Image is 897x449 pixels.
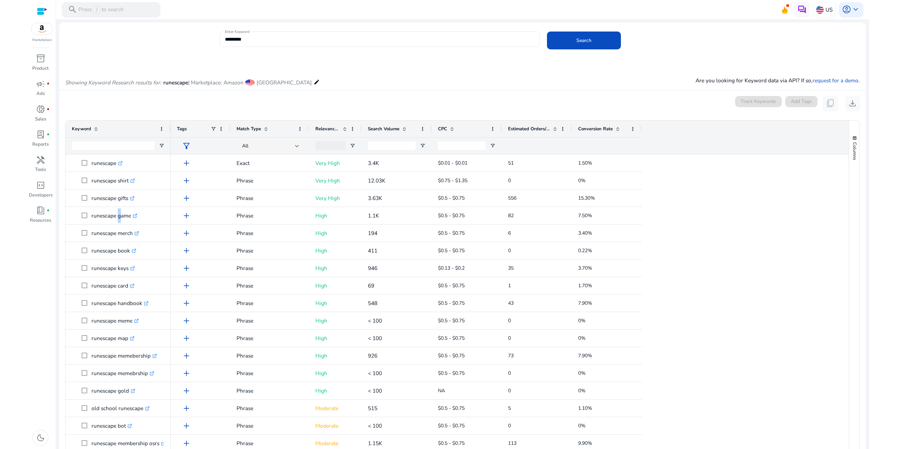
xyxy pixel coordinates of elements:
span: Search [576,37,591,44]
input: Search Volume Filter Input [368,141,416,150]
input: CPC Filter Input [438,141,486,150]
span: $0.5 - $0.75 [438,282,465,289]
span: add [182,404,191,413]
p: Phrase [237,173,303,188]
span: 0 [508,177,511,184]
p: runescape card [91,278,135,293]
span: 12.03K [368,177,385,184]
span: add [182,439,191,448]
span: 0.22% [578,247,592,254]
span: 0 [508,422,511,429]
span: 0% [578,335,586,341]
p: High [315,331,355,345]
p: Resources [30,217,51,224]
span: All [242,143,248,149]
span: $0.5 - $0.75 [438,247,465,254]
span: 0 [508,387,511,394]
span: Estimated Orders/Month [508,126,550,132]
p: Phrase [237,296,303,310]
p: High [315,348,355,363]
p: Tools [35,166,46,173]
span: 5 [508,405,511,412]
span: 3.40% [578,230,592,236]
span: 3.63K [368,194,382,202]
span: 0% [578,422,586,429]
span: 1.1K [368,212,379,219]
i: Showing Keyword Research results for: [65,79,162,86]
span: runescape [163,79,188,86]
span: add [182,316,191,325]
span: $0.01 - $0.01 [438,160,467,166]
span: 3.4K [368,159,379,167]
p: runescape memebership [91,348,157,363]
p: Moderate [315,401,355,415]
a: request for a demo [813,77,858,84]
button: Open Filter Menu [490,143,495,148]
p: US [826,4,833,16]
span: 0% [578,317,586,324]
p: Exact [237,156,303,170]
span: 73 [508,352,514,359]
span: 113 [508,440,516,447]
p: Phrase [237,261,303,275]
span: / [93,6,100,14]
p: High [315,208,355,223]
span: 7.90% [578,352,592,359]
span: $0.5 - $0.75 [438,422,465,429]
button: Open Filter Menu [350,143,355,148]
span: campaign [36,80,45,89]
p: Product [32,65,49,72]
span: Search Volume [368,126,399,132]
span: fiber_manual_record [47,108,50,111]
p: Moderate [315,419,355,433]
span: $0.5 - $0.75 [438,212,465,219]
p: Sales [35,116,46,123]
p: runescape gold [91,384,135,398]
p: runescape meme [91,313,139,328]
span: $0.5 - $0.75 [438,300,465,306]
span: add [182,176,191,185]
span: add [182,281,191,290]
p: runescape handbook [91,296,149,310]
span: add [182,421,191,430]
span: add [182,246,191,255]
span: 0 [508,370,511,377]
p: Phrase [237,191,303,205]
span: 548 [368,299,377,307]
button: download [845,96,861,111]
p: Ads [36,90,45,97]
span: Relevance Score [315,126,340,132]
span: add [182,299,191,308]
img: amazon.svg [32,23,53,35]
span: add [182,211,191,220]
span: 35 [508,265,514,271]
p: Phrase [237,313,303,328]
p: Phrase [237,243,303,258]
span: 7.90% [578,300,592,306]
span: book_4 [36,206,45,215]
span: 69 [368,282,374,289]
span: < 100 [368,422,382,429]
p: runescape [91,156,123,170]
span: fiber_manual_record [47,82,50,85]
span: < 100 [368,369,382,377]
span: inventory_2 [36,54,45,63]
p: Reports [32,141,49,148]
p: High [315,384,355,398]
span: $0.13 - $0.2 [438,265,465,271]
span: 0% [578,370,586,377]
span: [GEOGRAPHIC_DATA] [256,79,312,86]
p: Very High [315,173,355,188]
span: 43 [508,300,514,306]
span: add [182,264,191,273]
a: book_4fiber_manual_recordResources [28,205,53,230]
p: Phrase [237,278,303,293]
button: Open Filter Menu [159,143,164,148]
span: search [68,5,77,14]
mat-icon: edit [314,77,320,87]
span: 926 [368,352,377,359]
a: donut_smallfiber_manual_recordSales [28,103,53,129]
p: High [315,296,355,310]
span: dark_mode [36,433,45,442]
p: runescape bot [91,419,132,433]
